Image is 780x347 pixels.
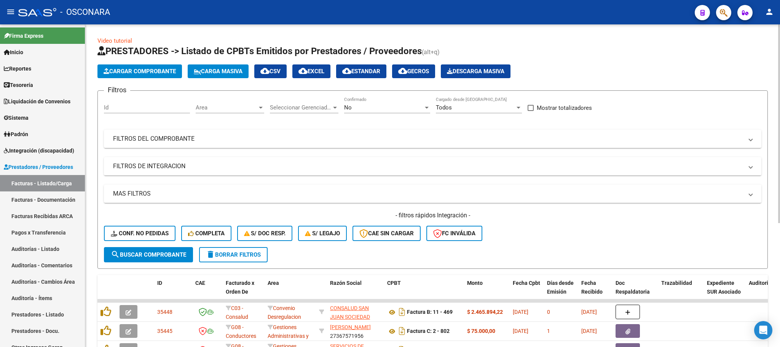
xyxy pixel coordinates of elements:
span: 35445 [157,328,172,334]
span: Tesorería [4,81,33,89]
button: S/ Doc Resp. [237,226,293,241]
mat-icon: cloud_download [260,66,270,76]
span: Doc Respaldatoria [616,280,650,295]
span: CONSALUD SAN JUAN SOCIEDAD ANONIMA [330,305,370,329]
span: EXCEL [298,68,324,75]
strong: $ 2.465.894,22 [467,309,503,315]
span: Monto [467,280,483,286]
span: Reportes [4,64,31,73]
mat-icon: cloud_download [342,66,351,76]
mat-icon: menu [6,7,15,16]
span: Area [268,280,279,286]
span: S/ Doc Resp. [244,230,286,237]
span: CPBT [387,280,401,286]
button: CSV [254,64,287,78]
span: PRESTADORES -> Listado de CPBTs Emitidos por Prestadores / Proveedores [97,46,422,56]
datatable-header-cell: ID [154,275,192,308]
span: Todos [436,104,452,111]
button: Descarga Masiva [441,64,510,78]
mat-panel-title: MAS FILTROS [113,190,743,198]
mat-expansion-panel-header: FILTROS DE INTEGRACION [104,157,761,175]
datatable-header-cell: Monto [464,275,510,308]
span: Liquidación de Convenios [4,97,70,106]
span: Descarga Masiva [447,68,504,75]
span: Sistema [4,114,29,122]
mat-icon: search [111,250,120,259]
span: [DATE] [581,309,597,315]
span: Padrón [4,130,28,138]
span: Cargar Comprobante [104,68,176,75]
a: Video tutorial [97,37,132,44]
datatable-header-cell: Expediente SUR Asociado [704,275,746,308]
datatable-header-cell: CPBT [384,275,464,308]
mat-icon: person [765,7,774,16]
datatable-header-cell: Area [265,275,316,308]
span: Integración (discapacidad) [4,146,74,155]
h4: - filtros rápidos Integración - [104,211,761,220]
span: Carga Masiva [194,68,242,75]
button: CAE SIN CARGAR [353,226,421,241]
span: No [344,104,352,111]
span: Conf. no pedidas [111,230,169,237]
button: Borrar Filtros [199,247,268,262]
span: Fecha Recibido [581,280,603,295]
span: Auditoria [749,280,771,286]
span: Expediente SUR Asociado [707,280,741,295]
span: Completa [188,230,225,237]
span: C03 - Consalud [226,305,248,320]
datatable-header-cell: Trazabilidad [658,275,704,308]
strong: Factura B: 11 - 469 [407,309,453,315]
span: Razón Social [330,280,362,286]
div: Open Intercom Messenger [754,321,772,339]
datatable-header-cell: Días desde Emisión [544,275,578,308]
span: Buscar Comprobante [111,251,186,258]
span: Trazabilidad [661,280,692,286]
span: Inicio [4,48,23,56]
strong: $ 75.000,00 [467,328,495,334]
span: CSV [260,68,281,75]
button: Completa [181,226,231,241]
span: Fecha Cpbt [513,280,540,286]
mat-icon: delete [206,250,215,259]
span: Gecros [398,68,429,75]
span: Convenio Desregulacion [268,305,301,320]
button: Gecros [392,64,435,78]
button: Cargar Comprobante [97,64,182,78]
span: S/ legajo [305,230,340,237]
button: FC Inválida [426,226,482,241]
datatable-header-cell: Facturado x Orden De [223,275,265,308]
mat-expansion-panel-header: FILTROS DEL COMPROBANTE [104,130,761,148]
span: Borrar Filtros [206,251,261,258]
span: Mostrar totalizadores [537,103,592,112]
span: 1 [547,328,550,334]
span: - OSCONARA [60,4,110,21]
datatable-header-cell: Fecha Cpbt [510,275,544,308]
span: [DATE] [513,309,528,315]
button: Buscar Comprobante [104,247,193,262]
span: Seleccionar Gerenciador [270,104,332,111]
button: Estandar [336,64,386,78]
button: Conf. no pedidas [104,226,175,241]
span: Prestadores / Proveedores [4,163,73,171]
span: 0 [547,309,550,315]
span: [PERSON_NAME] [330,324,371,330]
span: CAE [195,280,205,286]
button: EXCEL [292,64,330,78]
span: Facturado x Orden De [226,280,254,295]
span: Estandar [342,68,380,75]
button: Carga Masiva [188,64,249,78]
i: Descargar documento [397,306,407,318]
span: (alt+q) [422,48,440,56]
mat-icon: cloud_download [398,66,407,76]
span: Area [196,104,257,111]
span: ID [157,280,162,286]
span: [DATE] [513,328,528,334]
mat-icon: cloud_download [298,66,308,76]
div: 27367571956 [330,323,381,339]
strong: Factura C: 2 - 802 [407,328,450,334]
datatable-header-cell: Razón Social [327,275,384,308]
div: 30710550545 [330,304,381,320]
i: Descargar documento [397,325,407,337]
span: [DATE] [581,328,597,334]
mat-panel-title: FILTROS DEL COMPROBANTE [113,135,743,143]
